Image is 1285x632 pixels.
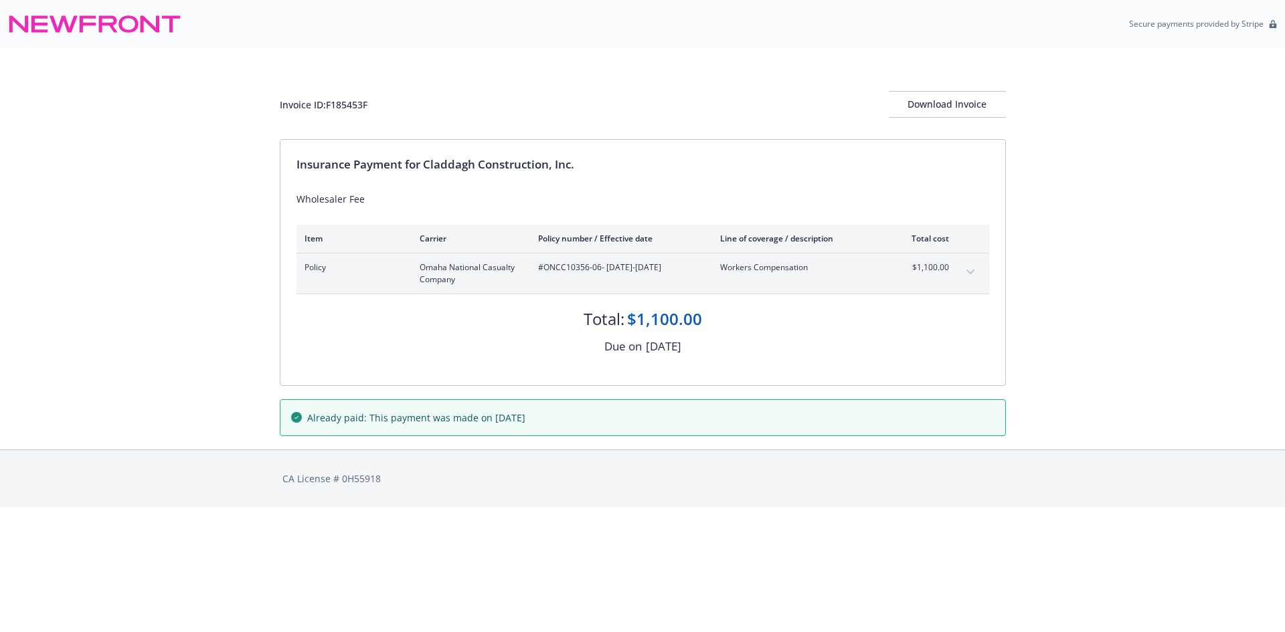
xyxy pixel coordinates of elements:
[889,91,1006,118] button: Download Invoice
[646,338,681,355] div: [DATE]
[899,261,949,274] span: $1,100.00
[627,308,702,330] div: $1,100.00
[889,92,1006,117] div: Download Invoice
[282,471,1003,486] div: CA License # 0H55918
[720,233,877,244] div: Line of coverage / description
[1129,18,1264,29] p: Secure payments provided by Stripe
[280,98,367,112] div: Invoice ID: F185453F
[296,253,989,294] div: PolicyOmaha National Casualty Company#ONCC10356-06- [DATE]-[DATE]Workers Compensation$1,100.00exp...
[296,156,989,173] div: Insurance Payment for Claddagh Construction, Inc.
[305,233,398,244] div: Item
[538,233,699,244] div: Policy number / Effective date
[584,308,624,330] div: Total:
[420,261,517,286] span: Omaha National Casualty Company
[899,233,949,244] div: Total cost
[604,338,642,355] div: Due on
[307,411,525,425] span: Already paid: This payment was made on [DATE]
[305,261,398,274] span: Policy
[420,233,517,244] div: Carrier
[720,261,877,274] span: Workers Compensation
[960,261,981,283] button: expand content
[538,261,699,274] span: #ONCC10356-06 - [DATE]-[DATE]
[296,192,989,206] div: Wholesaler Fee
